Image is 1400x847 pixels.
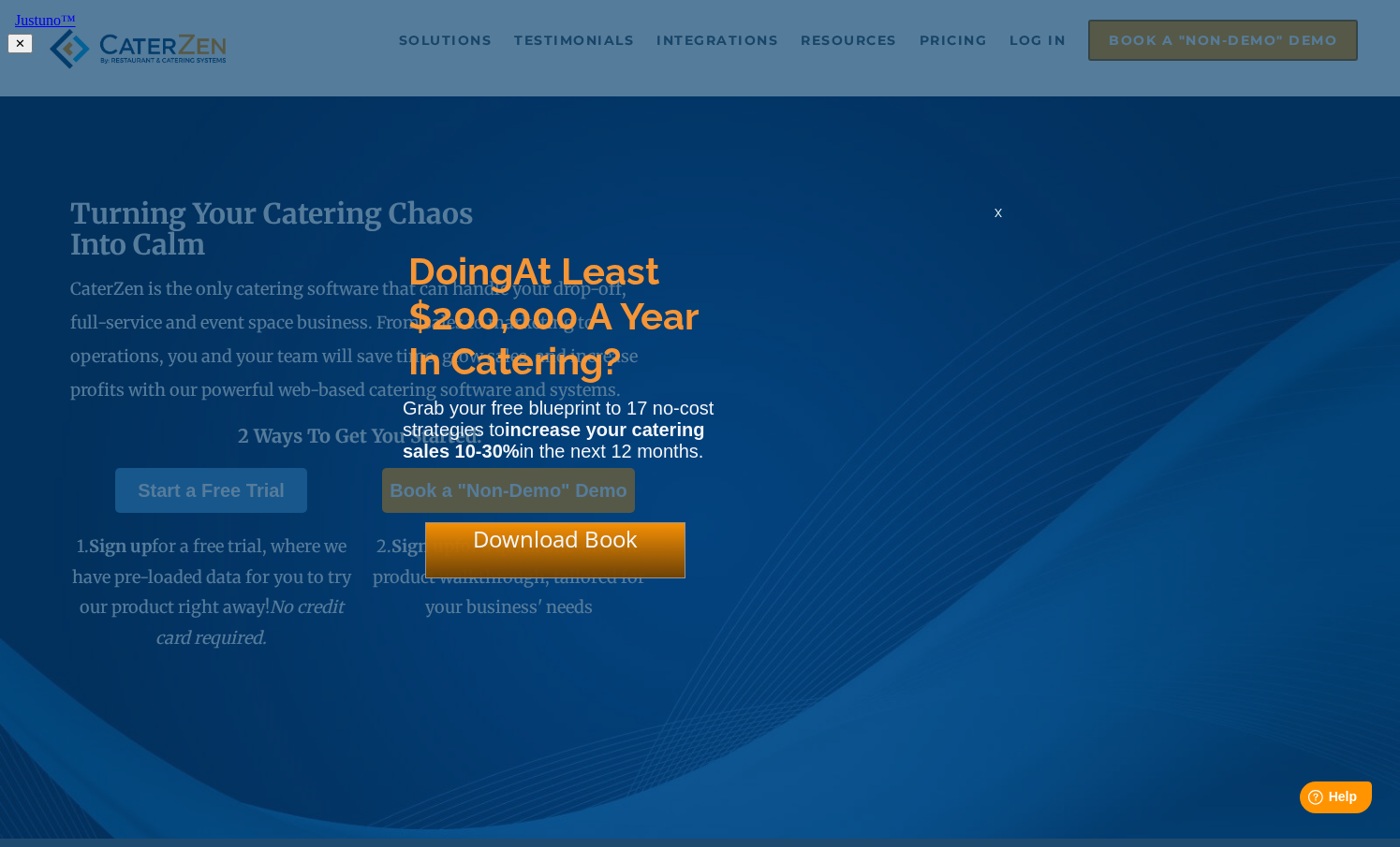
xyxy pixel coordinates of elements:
[983,203,1013,241] div: x
[1233,774,1379,826] iframe: Help widget launcher
[403,419,704,461] strong: increase your catering sales 10-30%
[425,522,685,578] div: Download Book
[408,249,698,383] span: At Least $200,000 A Year In Catering?
[7,34,33,53] button: ✕
[408,249,513,293] span: Doing
[403,398,714,461] span: Grab your free blueprint to 17 no-cost strategies to in the next 12 months.
[473,523,638,554] span: Download Book
[995,203,1002,221] span: x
